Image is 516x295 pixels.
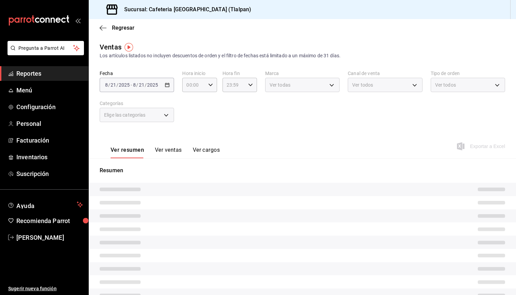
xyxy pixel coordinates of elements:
span: Pregunta a Parrot AI [18,45,73,52]
input: -- [139,82,145,88]
span: Regresar [112,25,134,31]
label: Tipo de orden [431,71,505,76]
button: Pregunta a Parrot AI [8,41,84,55]
span: Personal [16,119,83,128]
p: Resumen [100,166,505,175]
span: - [131,82,132,88]
span: [PERSON_NAME] [16,233,83,242]
span: Suscripción [16,169,83,178]
div: Ventas [100,42,121,52]
span: / [136,82,138,88]
span: Ver todas [270,82,290,88]
label: Canal de venta [348,71,422,76]
span: / [108,82,110,88]
button: Ver cargos [193,147,220,158]
label: Hora inicio [182,71,217,76]
label: Fecha [100,71,174,76]
span: Elige las categorías [104,112,146,118]
h3: Sucursal: Cafeteria [GEOGRAPHIC_DATA] (Tlalpan) [119,5,251,14]
label: Marca [265,71,340,76]
span: Menú [16,86,83,95]
span: Facturación [16,136,83,145]
span: Ver todos [352,82,373,88]
label: Categorías [100,101,174,106]
input: ---- [147,82,158,88]
input: -- [105,82,108,88]
span: Ayuda [16,201,74,209]
button: Ver resumen [111,147,144,158]
span: Reportes [16,69,83,78]
span: / [145,82,147,88]
input: -- [110,82,116,88]
span: Sugerir nueva función [8,285,83,292]
button: Regresar [100,25,134,31]
span: Inventarios [16,152,83,162]
div: navigation tabs [111,147,220,158]
span: Recomienda Parrot [16,216,83,225]
img: Tooltip marker [125,43,133,51]
a: Pregunta a Parrot AI [5,49,84,57]
span: Ver todos [435,82,456,88]
input: ---- [118,82,130,88]
button: Ver ventas [155,147,182,158]
span: / [116,82,118,88]
div: Los artículos listados no incluyen descuentos de orden y el filtro de fechas está limitado a un m... [100,52,505,59]
button: open_drawer_menu [75,18,81,23]
label: Hora fin [223,71,257,76]
span: Configuración [16,102,83,112]
input: -- [133,82,136,88]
